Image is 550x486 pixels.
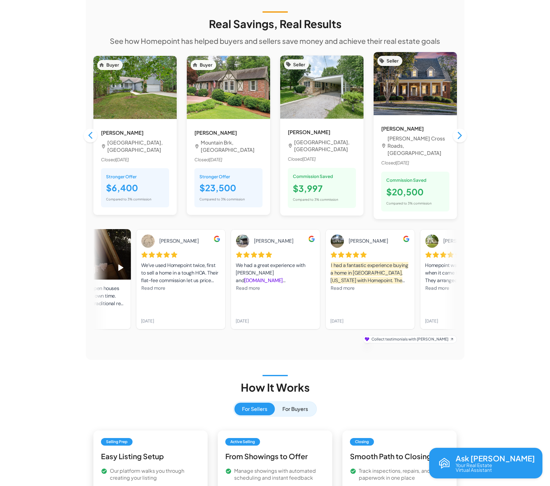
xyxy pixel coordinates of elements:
[233,401,317,417] div: How it works view
[107,139,169,154] p: [GEOGRAPHIC_DATA], [GEOGRAPHIC_DATA]
[201,139,263,154] p: Mountain Brk, [GEOGRAPHIC_DATA]
[101,451,200,462] h6: Easy Listing Setup
[106,182,164,194] h5: $6,400
[194,129,263,137] h6: [PERSON_NAME]
[199,197,245,201] span: Compared to 3% commission
[386,201,432,205] span: Compared to 3% commission
[381,159,449,167] span: Closed [DATE]
[241,381,310,394] h3: How It Works
[383,57,402,64] span: Seller
[288,156,356,163] span: Closed [DATE]
[196,62,216,68] span: Buyer
[359,467,449,482] p: Track inspections, repairs, and paperwork in one place
[293,198,338,201] span: Compared to 3% commission
[352,439,371,445] span: Closing
[110,35,440,47] h6: See how Homepoint has helped buyers and sellers save money and achieve their real estate goals
[387,135,449,157] p: [PERSON_NAME] Cross Roads, [GEOGRAPHIC_DATA]
[199,182,257,194] h5: $23,500
[429,448,542,478] button: Open chat with Reva
[187,56,270,119] img: Property in Mountain Brk, AL
[103,439,130,445] span: Selling Prep
[288,128,356,136] h6: [PERSON_NAME]
[381,125,449,133] h6: [PERSON_NAME]
[225,451,325,462] h6: From Showings to Offer
[293,183,351,194] h5: $3,997
[234,467,325,482] p: Manage showings with automated scheduling and instant feedback
[294,139,356,153] p: [GEOGRAPHIC_DATA], [GEOGRAPHIC_DATA]
[293,173,333,180] span: Commission Saved
[289,61,309,68] span: Seller
[386,186,444,198] h5: $20,500
[350,451,449,462] h6: Smooth Path to Closing
[280,56,364,119] img: Property in Crossville, TN
[106,173,164,180] span: Stronger Offer
[275,403,316,415] button: For Buyers
[110,467,200,482] p: Our platform walks you through creating your listing
[194,156,263,163] span: Closed [DATE]
[228,439,257,445] span: Active Selling
[93,56,177,119] img: Property in Fairfield Glade, TN
[103,62,123,68] span: Buyer
[199,173,257,180] span: Stronger Offer
[437,456,452,471] img: Reva
[209,18,341,30] h3: Real Savings, Real Results
[374,52,457,115] img: Property in Owens Cross Roads, AL
[101,129,169,137] h6: [PERSON_NAME]
[106,197,151,201] span: Compared to 3% commission
[456,463,492,472] p: Your Real Estate Virtual Assistant
[456,454,535,462] p: Ask [PERSON_NAME]
[101,156,169,163] span: Closed [DATE]
[386,177,426,184] span: Commission Saved
[234,403,275,415] button: For Sellers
